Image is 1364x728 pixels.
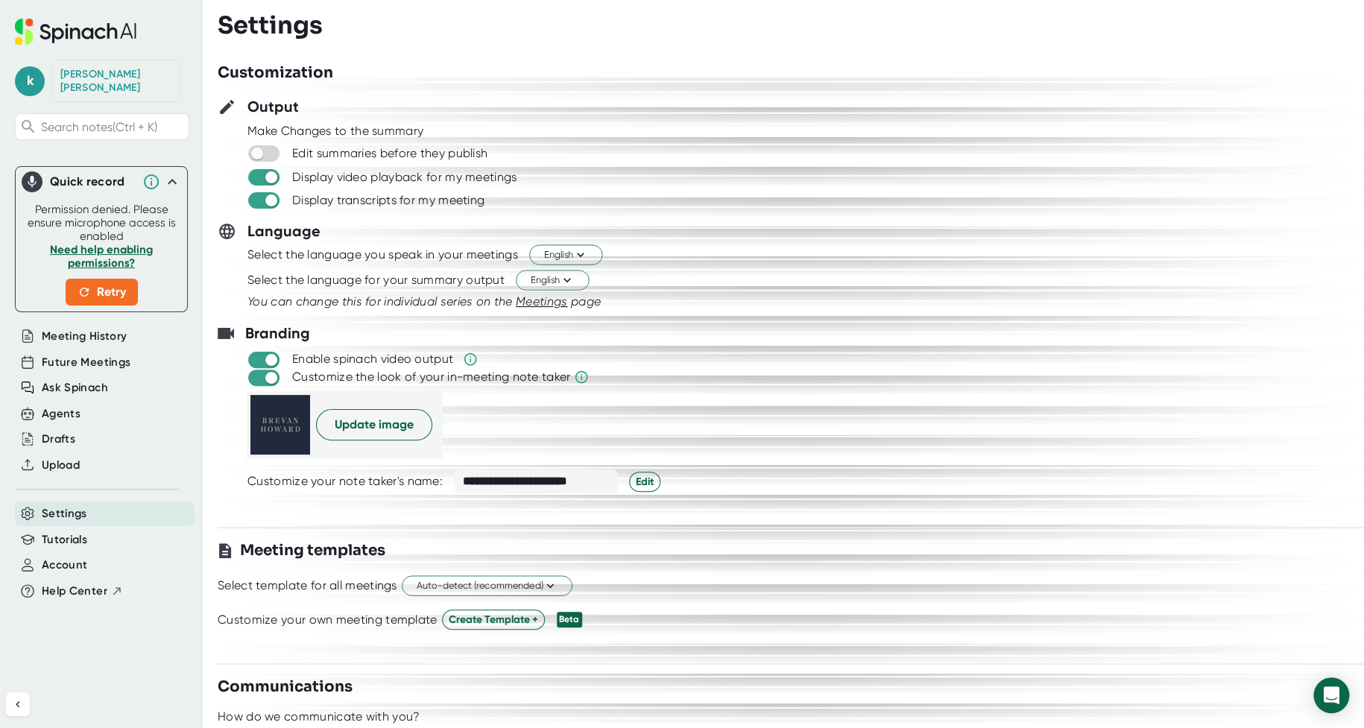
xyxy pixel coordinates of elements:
[42,354,130,371] button: Future Meetings
[292,193,484,208] div: Display transcripts for my meeting
[636,474,654,490] span: Edit
[218,709,420,724] div: How do we communicate with you?
[66,279,138,306] button: Retry
[42,531,87,548] button: Tutorials
[335,416,414,434] span: Update image
[531,273,574,288] span: English
[247,95,299,118] h3: Output
[247,273,505,288] div: Select the language for your summary output
[245,322,310,344] h3: Branding
[42,431,75,448] button: Drafts
[292,370,570,384] div: Customize the look of your in-meeting note taker
[42,583,107,600] span: Help Center
[629,472,660,492] button: Edit
[247,220,321,242] h3: Language
[449,612,538,627] span: Create Template +
[42,583,123,600] button: Help Center
[218,676,353,698] h3: Communications
[292,352,453,367] div: Enable spinach video output
[417,579,558,593] span: Auto-detect (recommended)
[240,539,385,562] h3: Meeting templates
[247,294,601,308] i: You can change this for individual series on the page
[1313,677,1349,713] div: Open Intercom Messenger
[42,557,87,574] button: Account
[544,248,587,262] span: English
[316,409,432,440] button: Update image
[516,270,589,291] button: English
[402,576,572,596] button: Auto-detect (recommended)
[41,120,185,134] span: Search notes (Ctrl + K)
[250,395,310,455] img: picture
[42,328,127,345] button: Meeting History
[6,692,30,716] button: Collapse sidebar
[42,405,80,422] button: Agents
[218,613,438,627] div: Customize your own meeting template
[42,379,108,396] button: Ask Spinach
[292,146,487,161] div: Edit summaries before they publish
[15,66,45,96] span: k
[442,610,545,630] button: Create Template +
[50,243,153,270] a: Need help enabling permissions?
[25,203,178,306] div: Permission denied. Please ensure microphone access is enabled
[218,578,397,593] div: Select template for all meetings
[247,474,443,489] div: Customize your note taker's name:
[42,457,80,474] button: Upload
[247,247,518,262] div: Select the language you speak in your meetings
[50,174,135,189] div: Quick record
[42,505,87,522] button: Settings
[516,293,568,311] button: Meetings
[529,245,602,265] button: English
[22,167,181,197] div: Quick record
[60,68,172,94] div: Kaitlin Nikolai
[78,283,126,301] span: Retry
[218,11,323,39] h3: Settings
[247,124,1364,139] div: Make Changes to the summary
[292,170,517,185] div: Display video playback for my meetings
[557,612,582,627] div: Beta
[516,294,568,308] span: Meetings
[218,62,333,84] h3: Customization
